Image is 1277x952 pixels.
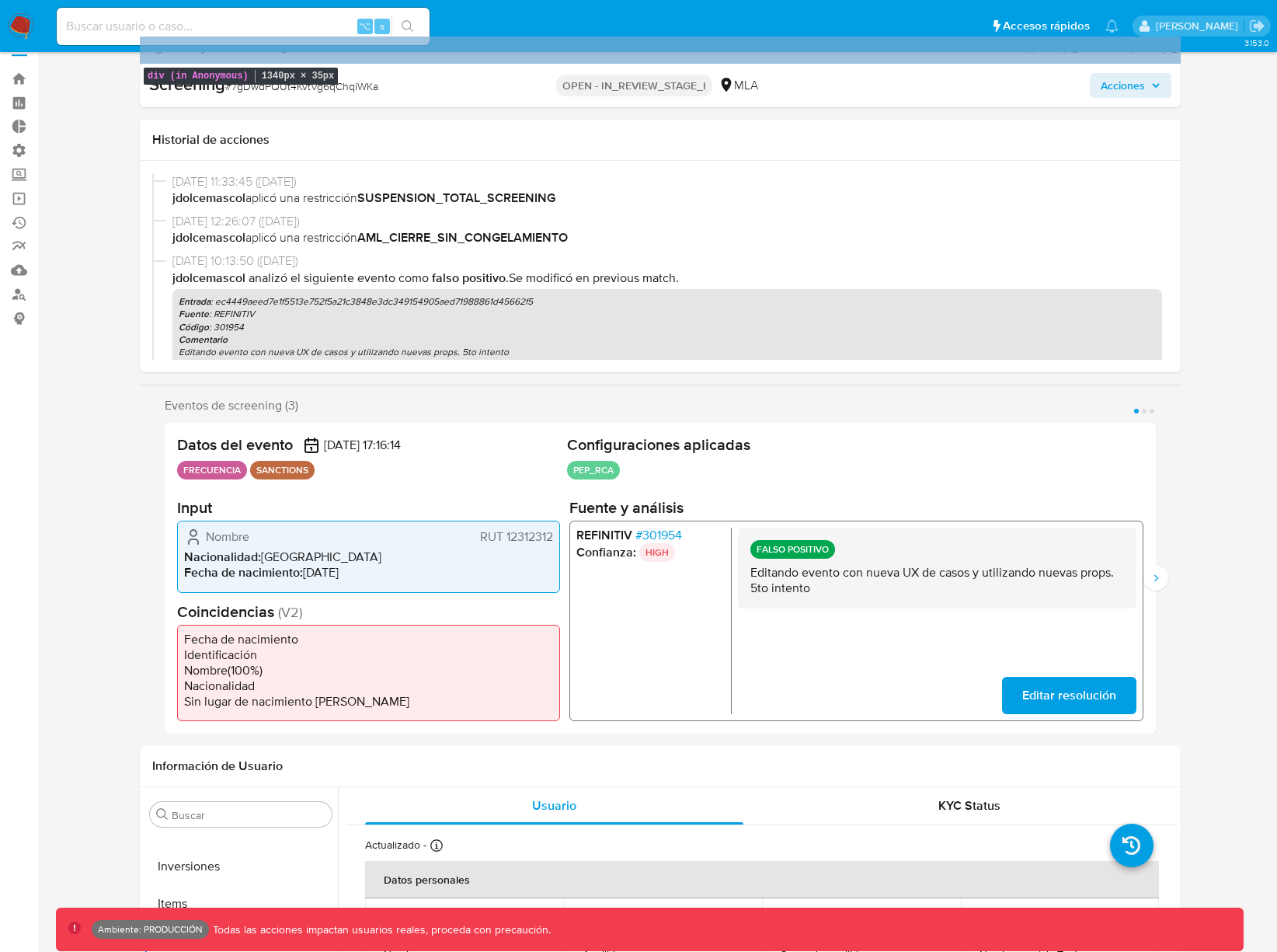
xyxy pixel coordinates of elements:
[1003,18,1090,34] span: Accesos rápidos
[365,861,1159,898] th: Datos personales
[152,132,1168,148] h1: Historial de acciones
[391,16,423,37] button: search-icon
[719,77,758,94] div: MLA
[179,346,1156,358] p: Editando evento con nueva UX de casos y utilizando nuevas props. 5to intento
[144,885,338,922] button: Items
[357,228,568,246] b: AML_CIERRE_SIN_CONGELAMIENTO
[938,797,1000,814] span: KYC Status
[1090,73,1171,98] button: Acciones
[57,16,430,37] input: Buscar usuario o caso...
[172,808,325,822] input: Buscar
[357,189,555,207] b: SUSPENSION_TOTAL_SCREENING
[179,321,1156,333] p: : 301954
[179,295,1156,308] p: : ec4449aeed7e1f5513e752f5a21c3848e3dc349154905aed71988861d45662f5
[209,922,551,937] p: Todas las acciones impactan usuarios reales, proceda con precaución.
[1101,73,1145,98] span: Acciones
[359,19,371,33] span: ⌥
[380,19,384,33] span: s
[556,75,712,96] p: OPEN - IN_REVIEW_STAGE_I
[1105,19,1119,33] a: Notificaciones
[172,229,1162,246] span: aplicó una restricción
[149,71,225,96] b: Screening
[1249,18,1265,34] a: Salir
[179,333,228,347] b: Comentario
[1244,37,1269,49] span: 3.153.0
[172,228,245,246] b: jdolcemascol
[1156,19,1244,33] p: joaquin.dolcemascolo@mercadolibre.com
[172,189,245,207] b: jdolcemascol
[172,190,1162,207] span: aplicó una restricción
[172,270,1162,287] p: . Se modificó en previous match .
[172,253,1162,270] span: [DATE] 10:13:50 ([DATE])
[249,269,429,287] span: Analizó el siguiente evento como
[179,295,211,309] b: Entrada
[532,797,576,814] span: Usuario
[144,848,338,885] button: Inversiones
[179,308,1156,320] p: : REFINITIV
[172,269,245,287] b: jdolcemascol
[179,307,209,321] b: Fuente
[140,39,275,56] span: Asignado a
[172,213,1162,230] span: [DATE] 12:26:07 ([DATE])
[156,808,169,821] button: Buscar
[365,838,426,853] p: Actualizado -
[172,173,1162,190] span: [DATE] 11:33:45 ([DATE])
[152,758,283,774] h1: Información de Usuario
[225,78,378,94] span: # 7gDwdPQUt4KvtVg6qChqiWKa
[98,926,203,933] p: Ambiente: PRODUCCIÓN
[179,320,209,334] b: Código
[432,269,506,287] b: Falso positivo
